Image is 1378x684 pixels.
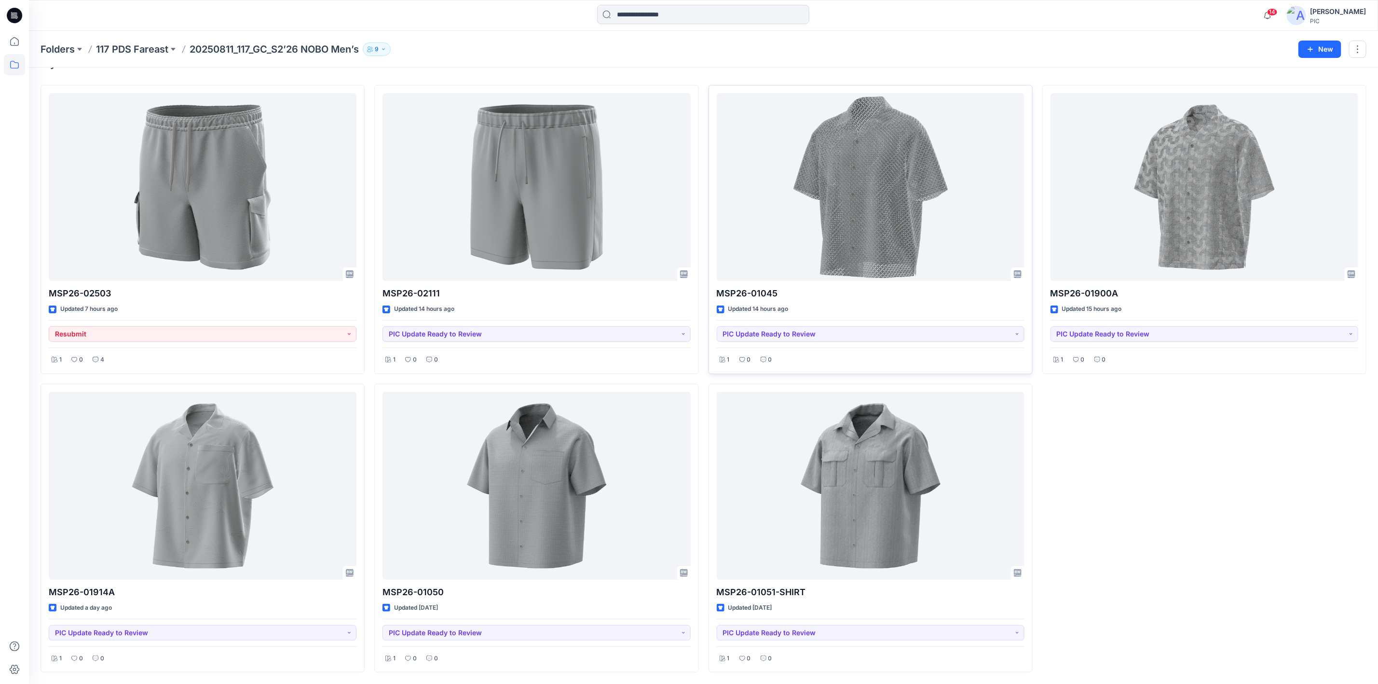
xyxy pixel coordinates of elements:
p: Updated 7 hours ago [60,304,118,314]
p: MSP26-01050 [382,586,690,599]
a: MSP26-01051-SHIRT [717,392,1024,580]
p: 1 [59,654,62,664]
p: Updated 15 hours ago [1062,304,1122,314]
p: 0 [100,654,104,664]
p: 20250811_117_GC_S2’26 NOBO Men’s [190,42,359,56]
p: 1 [59,355,62,365]
p: 1 [1061,355,1064,365]
p: 0 [434,654,438,664]
p: Updated [DATE] [728,603,772,613]
button: 9 [363,42,391,56]
p: 0 [1102,355,1106,365]
p: 0 [434,355,438,365]
p: 1 [727,355,730,365]
a: MSP26-01050 [382,392,690,580]
p: MSP26-01900A [1051,287,1358,300]
p: Updated a day ago [60,603,112,613]
a: MSP26-02111 [382,93,690,281]
p: MSP26-02111 [382,287,690,300]
p: Updated 14 hours ago [728,304,789,314]
span: 14 [1267,8,1278,16]
a: MSP26-02503 [49,93,356,281]
p: 4 [100,355,104,365]
p: 0 [1081,355,1085,365]
p: MSP26-01051-SHIRT [717,586,1024,599]
p: 0 [747,355,751,365]
button: New [1298,41,1341,58]
a: 117 PDS Fareast [96,42,168,56]
p: 0 [413,654,417,664]
p: 9 [375,44,379,55]
p: 0 [747,654,751,664]
p: MSP26-01045 [717,287,1024,300]
p: MSP26-02503 [49,287,356,300]
p: 0 [79,355,83,365]
p: MSP26-01914A [49,586,356,599]
a: MSP26-01045 [717,93,1024,281]
p: 0 [768,654,772,664]
p: Updated [DATE] [394,603,438,613]
p: 1 [727,654,730,664]
a: Folders [41,42,75,56]
p: 1 [393,355,396,365]
div: [PERSON_NAME] [1310,6,1366,17]
div: PIC [1310,17,1366,25]
p: 0 [79,654,83,664]
p: 0 [413,355,417,365]
a: MSP26-01900A [1051,93,1358,281]
a: MSP26-01914A [49,392,356,580]
p: Updated 14 hours ago [394,304,454,314]
img: avatar [1287,6,1306,25]
p: 1 [393,654,396,664]
p: 0 [768,355,772,365]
